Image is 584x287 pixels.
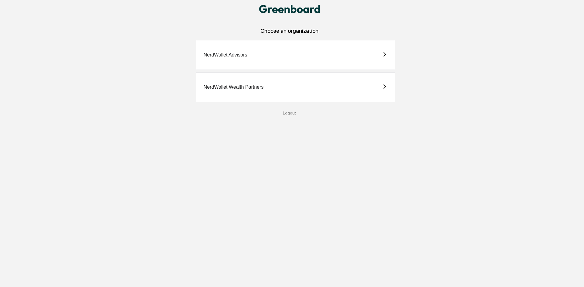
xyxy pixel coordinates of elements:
div: Choose an organization [27,28,552,40]
div: NerdWallet Advisors [203,52,247,58]
a: Powered byPylon [43,33,74,38]
img: Nerdwallet Compliance [259,5,320,13]
div: NerdWallet Wealth Partners [203,84,263,90]
span: Pylon [61,33,74,38]
div: Logout [27,111,552,115]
